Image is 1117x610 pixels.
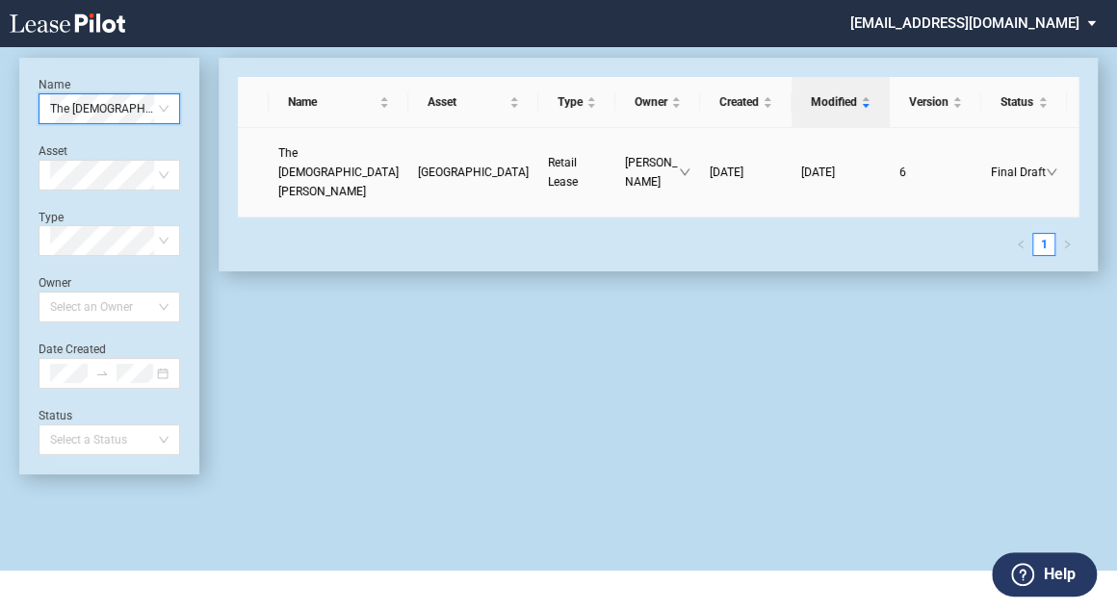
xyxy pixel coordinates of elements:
[710,165,743,179] span: [DATE]
[700,77,792,128] th: Created
[428,92,506,112] span: Asset
[625,153,679,191] span: [PERSON_NAME]
[1009,233,1032,256] button: left
[418,163,529,182] a: [GEOGRAPHIC_DATA]
[548,156,578,189] span: Retail Lease
[1055,233,1078,256] li: Next Page
[801,163,880,182] a: [DATE]
[792,77,890,128] th: Modified
[39,409,72,422] label: Status
[1043,562,1075,587] label: Help
[981,77,1067,128] th: Status
[1062,240,1072,249] span: right
[548,153,606,191] a: Retail Lease
[909,92,948,112] span: Version
[801,165,835,179] span: [DATE]
[1033,234,1054,255] a: 1
[811,92,857,112] span: Modified
[615,77,700,128] th: Owner
[418,165,529,179] span: WestPointe Plaza
[288,92,376,112] span: Name
[538,77,615,128] th: Type
[278,143,399,201] a: The [DEMOGRAPHIC_DATA][PERSON_NAME]
[95,367,109,380] span: to
[679,166,690,178] span: down
[558,92,583,112] span: Type
[39,343,106,356] label: Date Created
[269,77,408,128] th: Name
[408,77,538,128] th: Asset
[1016,240,1026,249] span: left
[50,94,169,123] span: The Church of Jesus Christ of Latter-Day Saints
[710,163,782,182] a: [DATE]
[39,276,71,290] label: Owner
[719,92,759,112] span: Created
[992,552,1097,597] button: Help
[890,77,981,128] th: Version
[899,163,972,182] a: 6
[1032,233,1055,256] li: 1
[1055,233,1078,256] button: right
[899,165,906,179] span: 6
[39,211,64,224] label: Type
[278,146,399,198] span: The Church of Jesus Christ of Latter-Day Saints
[1078,146,1103,160] a: edit
[991,163,1046,182] span: Final Draft
[635,92,667,112] span: Owner
[39,144,67,158] label: Asset
[95,367,109,380] span: swap-right
[1009,233,1032,256] li: Previous Page
[1000,92,1034,112] span: Status
[39,78,70,91] label: Name
[1046,166,1057,178] span: down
